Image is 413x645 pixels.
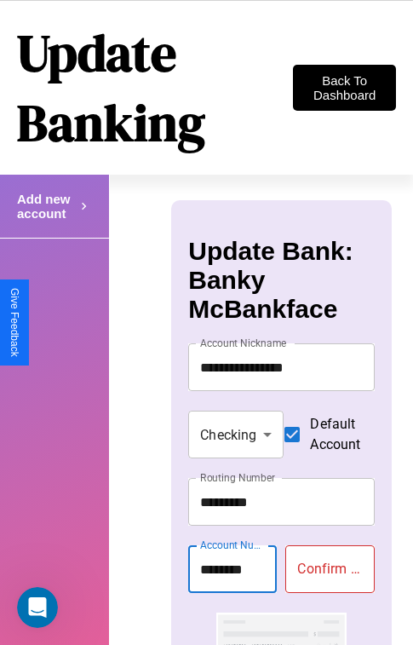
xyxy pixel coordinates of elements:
[310,414,360,455] span: Default Account
[17,192,77,221] h4: Add new account
[200,538,268,552] label: Account Number
[293,65,396,111] button: Back To Dashboard
[9,288,20,357] div: Give Feedback
[188,411,284,458] div: Checking
[17,587,58,628] iframe: Intercom live chat
[188,237,374,324] h3: Update Bank: Banky McBankface
[17,18,293,158] h1: Update Banking
[200,470,275,485] label: Routing Number
[200,336,287,350] label: Account Nickname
